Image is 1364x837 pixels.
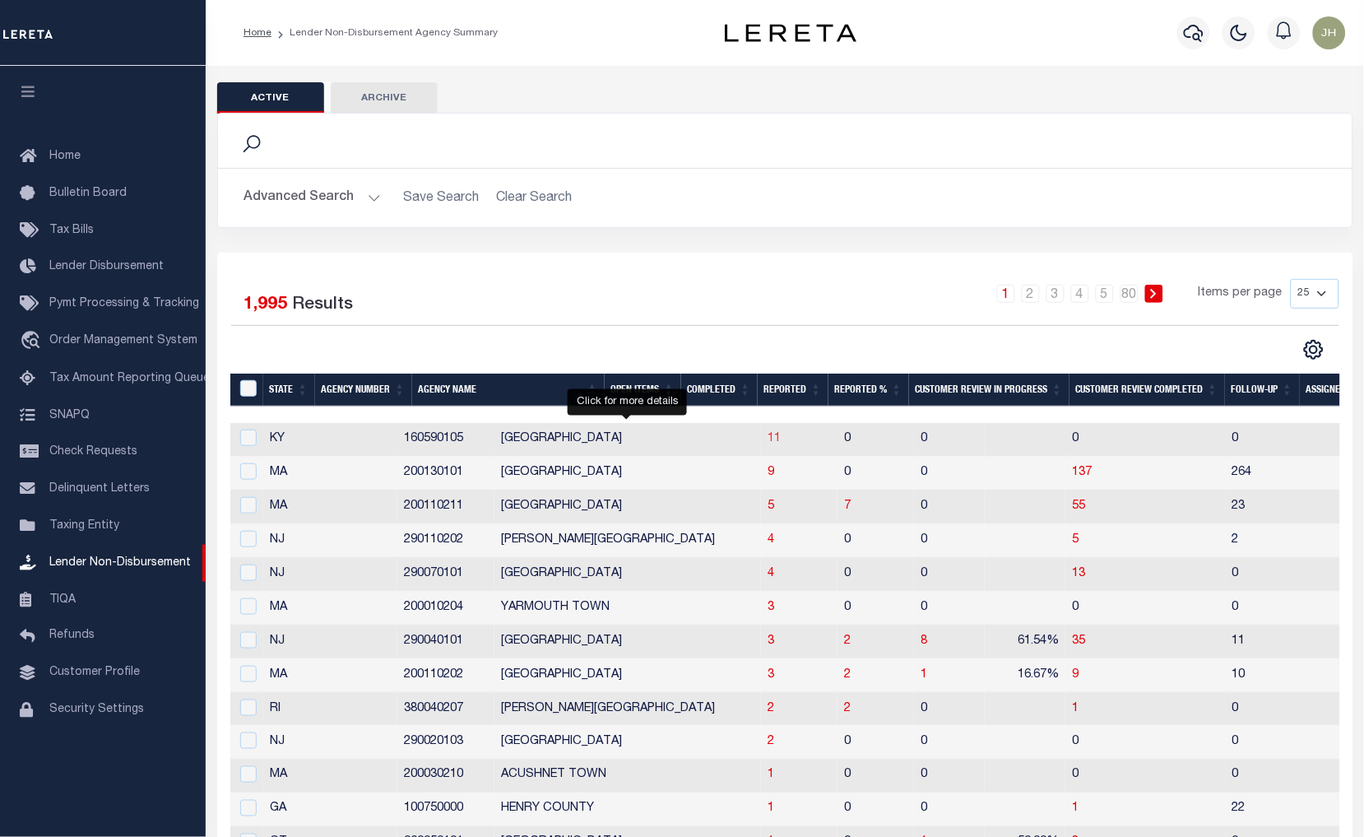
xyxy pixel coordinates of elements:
a: 13 [1072,568,1085,579]
a: 1 [768,770,774,781]
a: 1 [1072,703,1079,714]
span: TIQA [49,593,76,605]
td: [GEOGRAPHIC_DATA] [494,659,761,693]
a: 7 [844,500,851,512]
td: MA [263,659,397,693]
td: NJ [263,524,397,558]
span: Items per page [1199,285,1283,303]
span: Tax Amount Reporting Queue [49,373,210,384]
td: [GEOGRAPHIC_DATA] [494,726,761,760]
th: Reported: activate to sort column ascending [758,374,828,407]
span: Delinquent Letters [49,483,150,495]
td: 0 [914,726,985,760]
span: Order Management System [49,335,197,346]
td: 0 [1065,592,1226,625]
span: 9 [1072,669,1079,681]
span: 5 [1072,534,1079,546]
a: 80 [1120,285,1139,303]
span: SNAPQ [49,409,90,421]
td: 200130101 [397,457,494,491]
td: NJ [263,726,397,760]
td: MA [263,592,397,625]
span: Tax Bills [49,225,94,236]
span: 1,995 [244,296,288,314]
td: KY [263,423,397,457]
span: 137 [1072,467,1092,478]
td: 0 [837,793,914,827]
label: Results [293,292,354,319]
a: 55 [1072,500,1085,512]
span: 3 [768,602,774,613]
th: Open Items: activate to sort column ascending [605,374,681,407]
a: 2 [768,736,774,747]
li: Lender Non-Disbursement Agency Summary [271,26,498,40]
a: 3 [768,669,774,681]
td: 0 [837,760,914,793]
td: [PERSON_NAME][GEOGRAPHIC_DATA] [494,524,761,558]
td: 61.54% [985,625,1065,659]
td: [GEOGRAPHIC_DATA] [494,423,761,457]
td: 0 [1065,760,1226,793]
td: 0 [837,524,914,558]
td: 0 [914,693,985,727]
img: logo-dark.svg [725,24,856,42]
td: NJ [263,558,397,592]
a: 2 [768,703,774,714]
span: Lender Non-Disbursement [49,557,191,569]
a: 2 [1022,285,1040,303]
td: [GEOGRAPHIC_DATA] [494,625,761,659]
td: NJ [263,625,397,659]
a: 2 [844,703,851,714]
span: Home [49,151,81,162]
span: 1 [1072,803,1079,815]
td: RI [263,693,397,727]
a: 3 [1046,285,1065,303]
td: MA [263,457,397,491]
a: 35 [1072,635,1085,647]
span: Security Settings [49,704,144,716]
td: 0 [837,558,914,592]
a: 1 [921,669,927,681]
td: 290040101 [397,625,494,659]
td: 0 [914,760,985,793]
span: 11 [768,433,781,444]
td: [GEOGRAPHIC_DATA] [494,558,761,592]
td: 200010204 [397,592,494,625]
a: 9 [768,467,774,478]
td: MA [263,760,397,793]
td: 0 [837,457,914,491]
th: Agency Number: activate to sort column ascending [315,374,412,407]
td: 160590105 [397,423,494,457]
td: 290020103 [397,726,494,760]
a: 3 [768,635,774,647]
td: GA [263,793,397,827]
td: 0 [914,558,985,592]
td: 200030210 [397,760,494,793]
td: 0 [1065,423,1226,457]
td: 0 [914,592,985,625]
td: 0 [914,524,985,558]
td: 0 [1065,726,1226,760]
span: 2 [844,669,851,681]
th: Customer Review In Progress: activate to sort column ascending [909,374,1069,407]
th: Completed: activate to sort column ascending [681,374,758,407]
span: Pymt Processing & Tracking [49,298,199,309]
a: 5 [768,500,774,512]
td: 200110211 [397,491,494,524]
td: 0 [914,457,985,491]
span: Bulletin Board [49,188,127,199]
span: 2 [844,635,851,647]
span: 4 [768,534,774,546]
td: 100750000 [397,793,494,827]
a: 8 [921,635,927,647]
